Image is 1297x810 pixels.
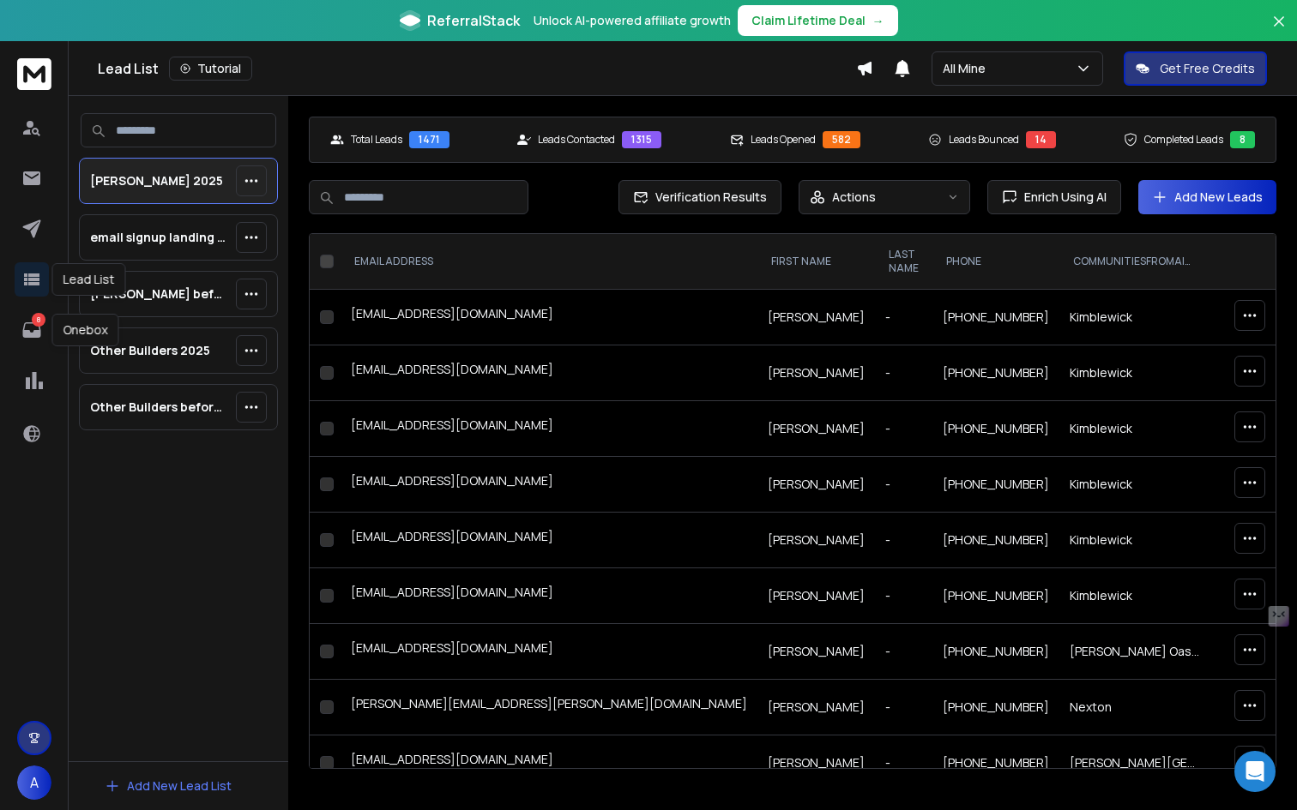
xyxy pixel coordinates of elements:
a: Add New Leads [1152,189,1263,206]
td: - [875,290,932,345]
span: Verification Results [648,189,767,206]
button: Claim Lifetime Deal→ [738,5,898,36]
td: [PERSON_NAME] [757,401,875,457]
td: [PERSON_NAME] [757,735,875,791]
span: ReferralStack [427,10,520,31]
td: - [875,401,932,457]
div: 8 [1230,131,1255,148]
div: 14 [1026,131,1056,148]
p: All Mine [943,60,992,77]
p: Leads Opened [751,133,816,147]
div: Onebox [52,314,119,346]
td: [PERSON_NAME] [757,568,875,624]
button: Enrich Using AI [987,180,1121,214]
div: [PERSON_NAME][EMAIL_ADDRESS][PERSON_NAME][DOMAIN_NAME] [351,695,747,719]
p: Get Free Credits [1160,60,1255,77]
p: [PERSON_NAME] before 2025 [90,285,229,303]
button: Get Free Credits [1124,51,1267,86]
td: Kimblewick [1059,457,1210,513]
td: [PHONE_NUMBER] [932,624,1059,680]
td: [PERSON_NAME] [757,624,875,680]
td: [PHONE_NUMBER] [932,680,1059,735]
td: [PHONE_NUMBER] [932,735,1059,791]
td: - [875,345,932,401]
button: Add New Lead List [91,769,245,803]
div: [EMAIL_ADDRESS][DOMAIN_NAME] [351,639,747,663]
span: → [872,12,884,29]
button: Close banner [1268,10,1290,51]
p: Completed Leads [1144,133,1223,147]
div: [EMAIL_ADDRESS][DOMAIN_NAME] [351,361,747,385]
td: Nexton [1059,680,1210,735]
p: Total Leads [351,133,402,147]
div: [EMAIL_ADDRESS][DOMAIN_NAME] [351,751,747,775]
button: Tutorial [169,57,252,81]
span: Enrich Using AI [1017,189,1107,206]
div: [EMAIL_ADDRESS][DOMAIN_NAME] [351,528,747,552]
p: [PERSON_NAME] 2025 [90,172,223,189]
th: LAST NAME [875,234,932,290]
p: Unlock AI-powered affiliate growth [534,12,731,29]
td: [PERSON_NAME] [757,345,875,401]
td: Kimblewick [1059,568,1210,624]
th: EMAIL ADDRESS [341,234,757,290]
p: Actions [832,189,876,206]
div: [EMAIL_ADDRESS][DOMAIN_NAME] [351,584,747,608]
td: Kimblewick [1059,290,1210,345]
td: [PERSON_NAME] [757,680,875,735]
div: 1315 [622,131,661,148]
td: Kimblewick [1059,345,1210,401]
td: [PHONE_NUMBER] [932,457,1059,513]
p: Leads Bounced [949,133,1019,147]
th: communitiesFromAirtableRecords [1059,234,1210,290]
div: 1471 [409,131,449,148]
th: Phone [932,234,1059,290]
td: - [875,735,932,791]
td: [PERSON_NAME] Oasis [1059,624,1210,680]
p: email signup landing page [90,229,229,246]
p: Other Builders 2025 [90,342,210,359]
div: [EMAIL_ADDRESS][DOMAIN_NAME] [351,417,747,441]
td: [PHONE_NUMBER] [932,513,1059,568]
td: [PHONE_NUMBER] [932,345,1059,401]
p: 8 [32,313,45,327]
td: Kimblewick [1059,401,1210,457]
div: 582 [823,131,860,148]
td: [PERSON_NAME][GEOGRAPHIC_DATA] [1059,735,1210,791]
button: A [17,765,51,800]
td: - [875,680,932,735]
td: Kimblewick [1059,513,1210,568]
td: [PERSON_NAME] [757,513,875,568]
td: - [875,457,932,513]
td: - [875,568,932,624]
p: Other Builders before 2025 [90,399,229,416]
td: [PHONE_NUMBER] [932,568,1059,624]
td: [PHONE_NUMBER] [932,290,1059,345]
p: Leads Contacted [538,133,615,147]
td: [PERSON_NAME] [757,290,875,345]
a: 8 [15,313,49,347]
td: [PHONE_NUMBER] [932,401,1059,457]
div: Lead List [98,57,856,81]
div: [EMAIL_ADDRESS][DOMAIN_NAME] [351,472,747,496]
div: Lead List [52,263,126,296]
td: - [875,624,932,680]
td: [PERSON_NAME] [757,457,875,513]
td: - [875,513,932,568]
th: FIRST NAME [757,234,875,290]
button: Add New Leads [1138,180,1276,214]
button: Verification Results [618,180,781,214]
div: Open Intercom Messenger [1234,751,1276,792]
div: [EMAIL_ADDRESS][DOMAIN_NAME] [351,305,747,329]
